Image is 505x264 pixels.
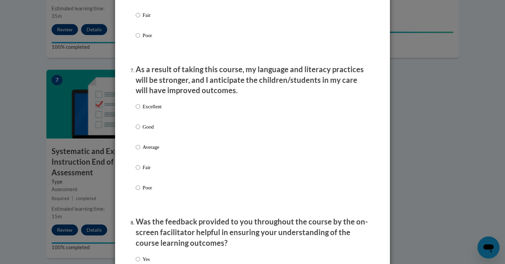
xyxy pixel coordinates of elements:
p: Good [143,123,161,131]
p: Was the feedback provided to you throughout the course by the on-screen facilitator helpful in en... [136,217,369,248]
input: Poor [136,32,140,39]
p: Excellent [143,103,161,110]
p: Poor [143,32,161,39]
input: Poor [136,184,140,191]
input: Fair [136,11,140,19]
input: Yes [136,255,140,263]
p: Poor [143,184,161,191]
input: Excellent [136,103,140,110]
input: Average [136,143,140,151]
p: Fair [143,11,161,19]
p: Fair [143,164,161,171]
p: Yes [143,255,150,263]
p: Average [143,143,161,151]
p: As a result of taking this course, my language and literacy practices will be stronger, and I ant... [136,64,369,96]
input: Fair [136,164,140,171]
input: Good [136,123,140,131]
